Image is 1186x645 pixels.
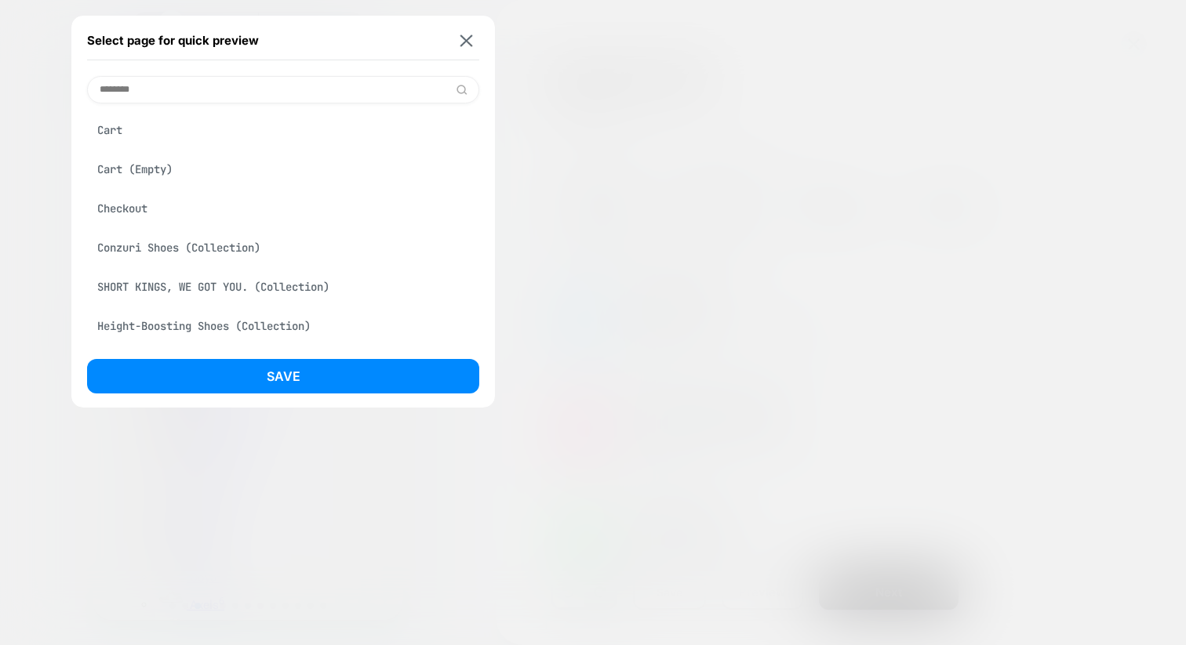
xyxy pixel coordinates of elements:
div: Cart (Empty) [87,154,479,184]
div: Checkout [87,194,479,223]
span: Select page for quick preview [87,33,259,48]
img: edit [456,84,467,96]
div: Conzuri Shoes (Collection) [87,233,479,263]
button: Save [87,359,479,393]
div: Cart [87,115,479,145]
img: close [460,34,473,46]
div: SHORT KINGS, WE GOT YOU. (Collection) [87,272,479,302]
div: Height-Boosting Shoes (Collection) [87,311,479,341]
